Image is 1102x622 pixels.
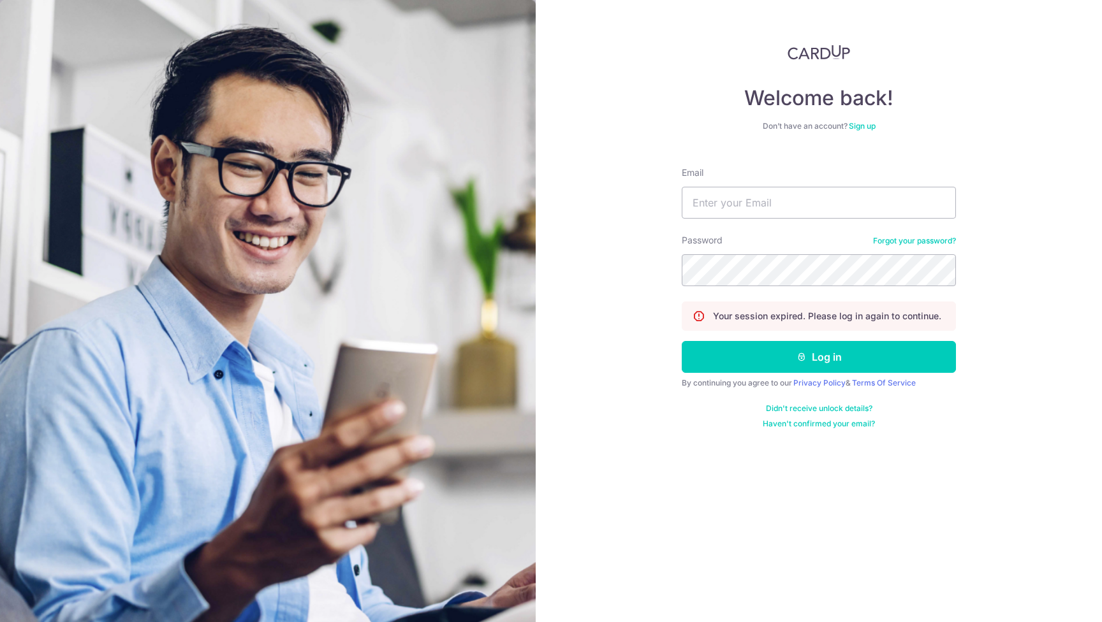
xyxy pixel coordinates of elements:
div: By continuing you agree to our & [682,378,956,388]
img: CardUp Logo [788,45,850,60]
div: Don’t have an account? [682,121,956,131]
label: Password [682,234,723,247]
input: Enter your Email [682,187,956,219]
h4: Welcome back! [682,85,956,111]
a: Terms Of Service [852,378,916,387]
label: Email [682,166,703,179]
a: Didn't receive unlock details? [766,403,872,414]
button: Log in [682,341,956,373]
a: Forgot your password? [873,236,956,246]
a: Sign up [849,121,876,131]
a: Haven't confirmed your email? [763,419,875,429]
p: Your session expired. Please log in again to continue. [713,310,941,322]
a: Privacy Policy [793,378,846,387]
